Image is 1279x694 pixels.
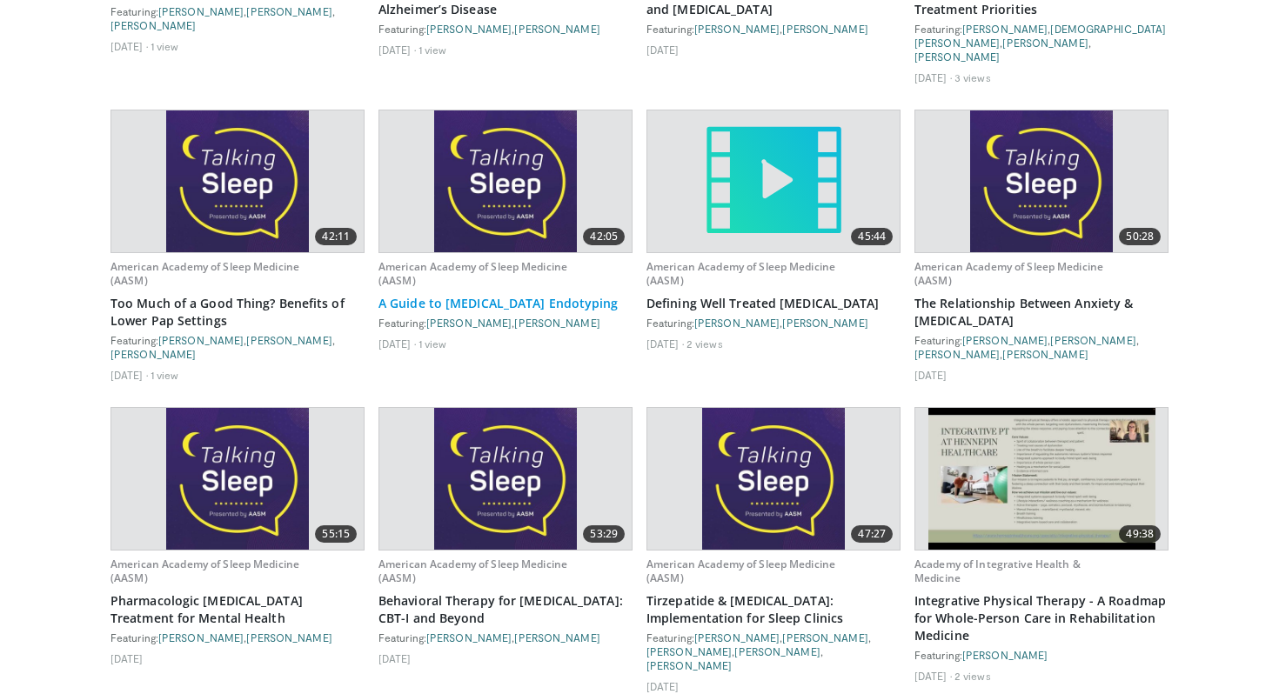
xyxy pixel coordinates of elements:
a: Academy of Integrative Health & Medicine [914,557,1081,585]
a: [PERSON_NAME] [514,317,599,329]
img: b2c47405-50c1-4620-bd4d-dfb04af1b096.620x360_q85_upscale.jpg [166,408,308,550]
a: American Academy of Sleep Medicine (AASM) [110,259,299,288]
img: 7725a3a8-9a9b-459f-9467-fab4cb6f7ed2.620x360_q85_upscale.jpg [928,408,1155,550]
div: Featuring: , , , [914,333,1169,361]
li: [DATE] [378,337,416,350]
div: Featuring: , [646,316,901,330]
a: [PERSON_NAME] [1050,334,1135,346]
div: Featuring: , [646,22,901,36]
img: 0726731b-4ecd-4d46-b730-5ca97e2dd17f.620x360_q85_upscale.jpg [166,110,308,252]
a: [PERSON_NAME] [694,23,780,35]
div: Featuring: , [110,631,365,644]
div: Featuring: , , , , [646,631,901,672]
img: 651ffb02-641f-4005-8155-8e9d6bd3bc19.620x360_q85_upscale.jpg [702,408,844,550]
li: 1 view [419,337,447,350]
a: 53:29 [379,408,632,550]
a: Behavioral Therapy for [MEDICAL_DATA]: CBT-I and Beyond [378,592,633,627]
div: Featuring: , , [110,4,365,32]
a: [PERSON_NAME] [914,348,1000,360]
span: 42:05 [583,228,625,245]
a: [PERSON_NAME] [246,631,331,644]
span: 53:29 [583,525,625,543]
a: [PERSON_NAME] [782,631,867,644]
a: Defining Well Treated [MEDICAL_DATA] [646,295,901,312]
a: [PERSON_NAME] [962,334,1048,346]
a: [PERSON_NAME] [734,645,820,657]
a: Pharmacologic [MEDICAL_DATA] Treatment for Mental Health [110,592,365,627]
li: [DATE] [110,39,148,53]
a: [PERSON_NAME] [246,5,331,17]
a: American Academy of Sleep Medicine (AASM) [646,259,835,288]
li: [DATE] [378,43,416,57]
a: American Academy of Sleep Medicine (AASM) [378,557,567,585]
a: [PERSON_NAME] [158,334,244,346]
a: [PERSON_NAME] [514,631,599,644]
a: The Relationship Between Anxiety & [MEDICAL_DATA] [914,295,1169,330]
a: 45:44 [647,110,900,252]
a: American Academy of Sleep Medicine (AASM) [914,259,1103,288]
span: 50:28 [1119,228,1161,245]
a: [PERSON_NAME] [962,23,1048,35]
a: [PERSON_NAME] [914,50,1000,63]
li: 2 views [954,669,991,683]
a: A Guide to [MEDICAL_DATA] Endotyping [378,295,633,312]
div: Featuring: , [378,631,633,644]
li: [DATE] [110,651,144,665]
a: [PERSON_NAME] [426,23,512,35]
li: [DATE] [646,337,684,350]
li: [DATE] [914,70,952,84]
div: Featuring: [914,648,1169,662]
span: 49:38 [1119,525,1161,543]
a: Tirzepatide & [MEDICAL_DATA]: Implementation for Sleep Clinics [646,592,901,627]
a: [PERSON_NAME] [426,317,512,329]
a: [PERSON_NAME] [246,334,331,346]
span: 47:27 [851,525,893,543]
a: 50:28 [915,110,1168,252]
li: 3 views [954,70,991,84]
a: [PERSON_NAME] [426,631,512,644]
div: Featuring: , [378,316,633,330]
a: 42:05 [379,110,632,252]
div: Featuring: , , [110,333,365,361]
li: [DATE] [646,43,680,57]
a: [PERSON_NAME] [1002,348,1088,360]
span: 55:15 [315,525,357,543]
li: 2 views [686,337,723,350]
a: American Academy of Sleep Medicine (AASM) [646,557,835,585]
a: 55:15 [111,408,364,550]
div: Featuring: , [378,22,633,36]
a: [PERSON_NAME] [1002,37,1088,49]
li: 1 view [419,43,447,57]
img: 5caff88d-2211-44ad-ba47-a9dfda6c8ce0.620x360_q85_upscale.jpg [434,110,576,252]
img: 50c14dfa-15c7-4494-b140-065fd763de06.620x360_q85_upscale.jpg [970,110,1112,252]
li: [DATE] [914,669,952,683]
img: video.svg [702,110,844,252]
a: [PERSON_NAME] [514,23,599,35]
a: [PERSON_NAME] [694,317,780,329]
span: 45:44 [851,228,893,245]
li: [DATE] [110,368,148,382]
a: Too Much of a Good Thing? Benefits of Lower Pap Settings [110,295,365,330]
li: [DATE] [646,679,680,693]
a: [PERSON_NAME] [158,5,244,17]
a: American Academy of Sleep Medicine (AASM) [110,557,299,585]
a: [PERSON_NAME] [646,659,732,671]
a: [PERSON_NAME] [158,631,244,644]
img: 748cfa06-06ed-4a17-bdff-aa571fe66a31.620x360_q85_upscale.jpg [434,408,576,550]
a: Integrative Physical Therapy - A Roadmap for Whole-Person Care in Rehabilitation Medicine [914,592,1169,644]
div: Featuring: , , , [914,22,1169,63]
a: [PERSON_NAME] [962,649,1048,661]
a: 42:11 [111,110,364,252]
li: [DATE] [378,651,412,665]
a: 49:38 [915,408,1168,550]
a: [PERSON_NAME] [782,317,867,329]
a: [PERSON_NAME] [782,23,867,35]
a: [PERSON_NAME] [694,631,780,644]
a: American Academy of Sleep Medicine (AASM) [378,259,567,288]
a: [PERSON_NAME] [110,348,196,360]
a: [PERSON_NAME] [646,645,732,657]
a: [PERSON_NAME] [110,19,196,31]
li: [DATE] [914,368,948,382]
li: 1 view [151,368,179,382]
a: 47:27 [647,408,900,550]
